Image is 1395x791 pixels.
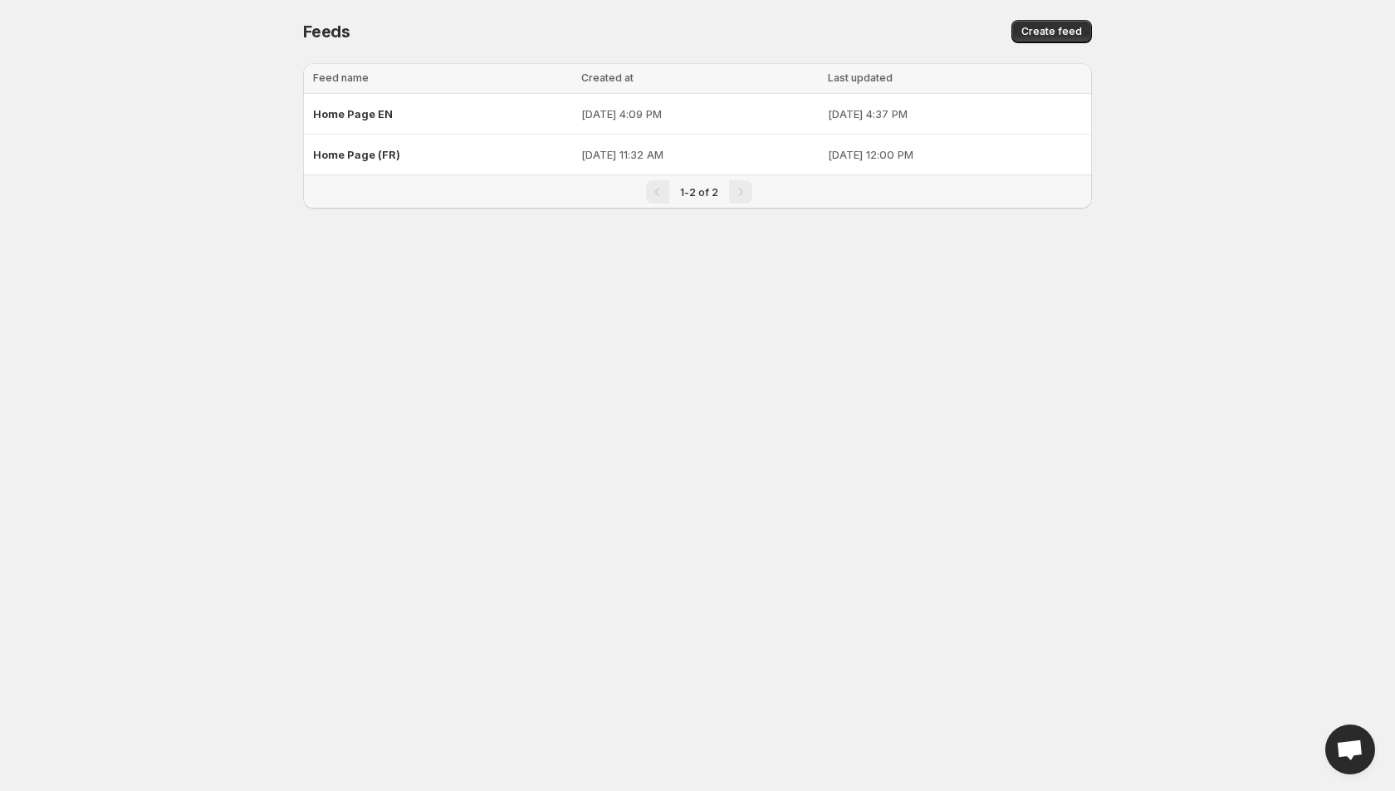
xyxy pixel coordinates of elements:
[303,22,350,42] span: Feeds
[303,174,1092,209] nav: Pagination
[313,148,400,161] span: Home Page (FR)
[828,146,1082,163] p: [DATE] 12:00 PM
[828,71,893,84] span: Last updated
[581,146,818,163] p: [DATE] 11:32 AM
[1011,20,1092,43] button: Create feed
[1021,25,1082,38] span: Create feed
[581,106,818,122] p: [DATE] 4:09 PM
[313,71,369,84] span: Feed name
[313,107,393,120] span: Home Page EN
[828,106,1082,122] p: [DATE] 4:37 PM
[1325,725,1375,774] div: Open chat
[680,186,718,199] span: 1-2 of 2
[581,71,634,84] span: Created at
